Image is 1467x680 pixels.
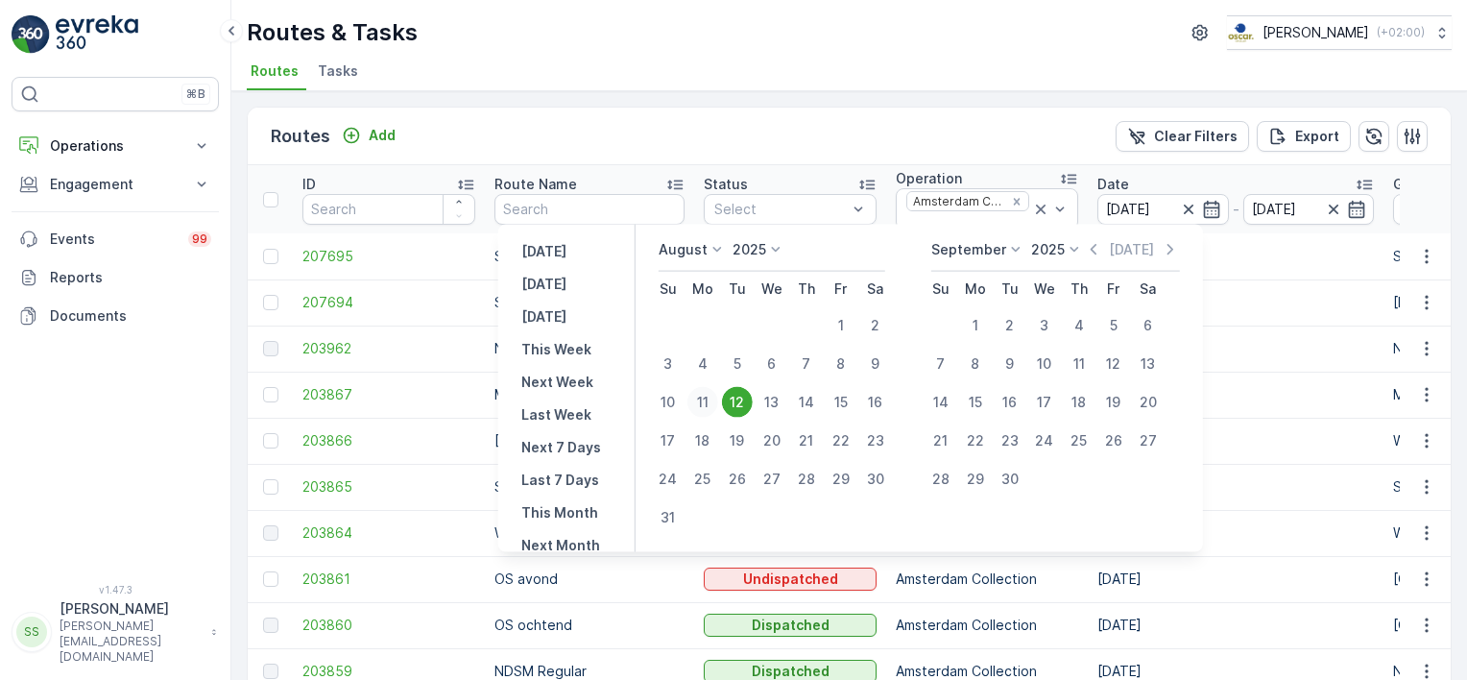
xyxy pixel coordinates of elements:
span: 207695 [302,247,475,266]
div: 28 [791,464,822,495]
td: SL & SH regular [485,464,694,510]
div: 11 [687,387,718,418]
span: Routes [251,61,299,81]
p: - [1233,198,1239,221]
p: [DATE] [1109,240,1154,259]
div: 5 [1098,310,1129,341]
button: Undispatched [704,568,877,591]
th: Sunday [651,272,685,306]
p: Date [1097,175,1129,194]
div: 3 [653,349,684,379]
div: 8 [960,349,991,379]
p: This Month [521,503,598,522]
td: [DATE] [1088,233,1383,279]
div: 12 [722,387,753,418]
div: 14 [791,387,822,418]
div: Toggle Row Selected [263,249,278,264]
div: SS [16,617,47,647]
div: 25 [687,464,718,495]
div: 10 [1029,349,1060,379]
th: Saturday [1131,272,1166,306]
a: 203962 [302,339,475,358]
div: 7 [791,349,822,379]
td: [DATE] [1088,326,1383,372]
td: SL Cordaan [485,233,694,279]
div: 29 [960,464,991,495]
p: August [659,240,708,259]
button: Next Week [514,371,601,394]
p: ID [302,175,316,194]
div: 20 [1133,387,1164,418]
div: 13 [1133,349,1164,379]
div: Amsterdam Collection [907,192,1004,210]
td: [DATE] [1088,464,1383,510]
th: Thursday [1062,272,1096,306]
input: Search [302,194,475,225]
p: [DATE] [521,242,566,261]
div: 12 [1098,349,1129,379]
div: 2 [995,310,1025,341]
p: September [931,240,1006,259]
p: Reports [50,268,211,287]
div: 22 [826,425,856,456]
div: Toggle Row Selected [263,664,278,679]
a: 207694 [302,293,475,312]
th: Monday [685,272,720,306]
th: Thursday [789,272,824,306]
div: 18 [687,425,718,456]
button: Last Week [514,403,599,426]
p: Operations [50,136,180,156]
a: 203864 [302,523,475,543]
div: 30 [995,464,1025,495]
div: Toggle Row Selected [263,571,278,587]
div: 5 [722,349,753,379]
p: Routes & Tasks [247,17,418,48]
div: 14 [926,387,956,418]
div: 7 [926,349,956,379]
th: Friday [1096,272,1131,306]
div: 21 [791,425,822,456]
p: Select [714,200,847,219]
div: 19 [722,425,753,456]
p: Last Week [521,405,591,425]
p: Documents [50,306,211,326]
div: 2 [860,310,891,341]
div: Remove Amsterdam Collection [1006,194,1027,209]
span: Tasks [318,61,358,81]
td: [DATE] [1088,372,1383,418]
span: 203866 [302,431,475,450]
input: dd/mm/yyyy [1243,194,1375,225]
button: This Month [514,501,606,524]
td: OS avond [485,556,694,602]
th: Monday [958,272,993,306]
button: Add [334,124,403,147]
span: 203861 [302,570,475,589]
div: 27 [1133,425,1164,456]
div: 1 [960,310,991,341]
button: [PERSON_NAME](+02:00) [1227,15,1452,50]
p: Undispatched [743,570,838,589]
td: WG Ochtend [485,510,694,556]
a: Events99 [12,220,219,258]
div: 26 [722,464,753,495]
th: Wednesday [1027,272,1062,306]
p: Route Name [494,175,577,194]
div: 28 [926,464,956,495]
div: 4 [1064,310,1094,341]
div: 25 [1064,425,1094,456]
div: 15 [960,387,991,418]
div: 17 [653,425,684,456]
div: 8 [826,349,856,379]
p: [PERSON_NAME][EMAIL_ADDRESS][DOMAIN_NAME] [60,619,202,665]
span: 203867 [302,385,475,404]
th: Wednesday [755,272,789,306]
a: Documents [12,297,219,335]
th: Saturday [858,272,893,306]
div: 3 [1029,310,1060,341]
p: Events [50,230,177,249]
div: 26 [1098,425,1129,456]
td: [DATE] [1088,418,1383,464]
button: Export [1257,121,1351,152]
